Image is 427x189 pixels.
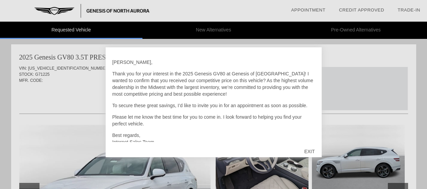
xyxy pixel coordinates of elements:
p: Please let me know the best time for you to come in. I look forward to helping you find your perf... [112,114,315,127]
p: Best regards, Internet Sales Team Genesis of [GEOGRAPHIC_DATA] [112,132,315,152]
a: Trade-In [398,7,420,13]
p: To secure these great savings, I’d like to invite you in for an appointment as soon as possible. [112,102,315,109]
p: [PERSON_NAME], [112,59,315,66]
div: EXIT [297,141,321,162]
a: Appointment [291,7,325,13]
p: Thank you for your interest in the 2025 Genesis GV80 at Genesis of [GEOGRAPHIC_DATA]! I wanted to... [112,70,315,97]
a: Credit Approved [339,7,384,13]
